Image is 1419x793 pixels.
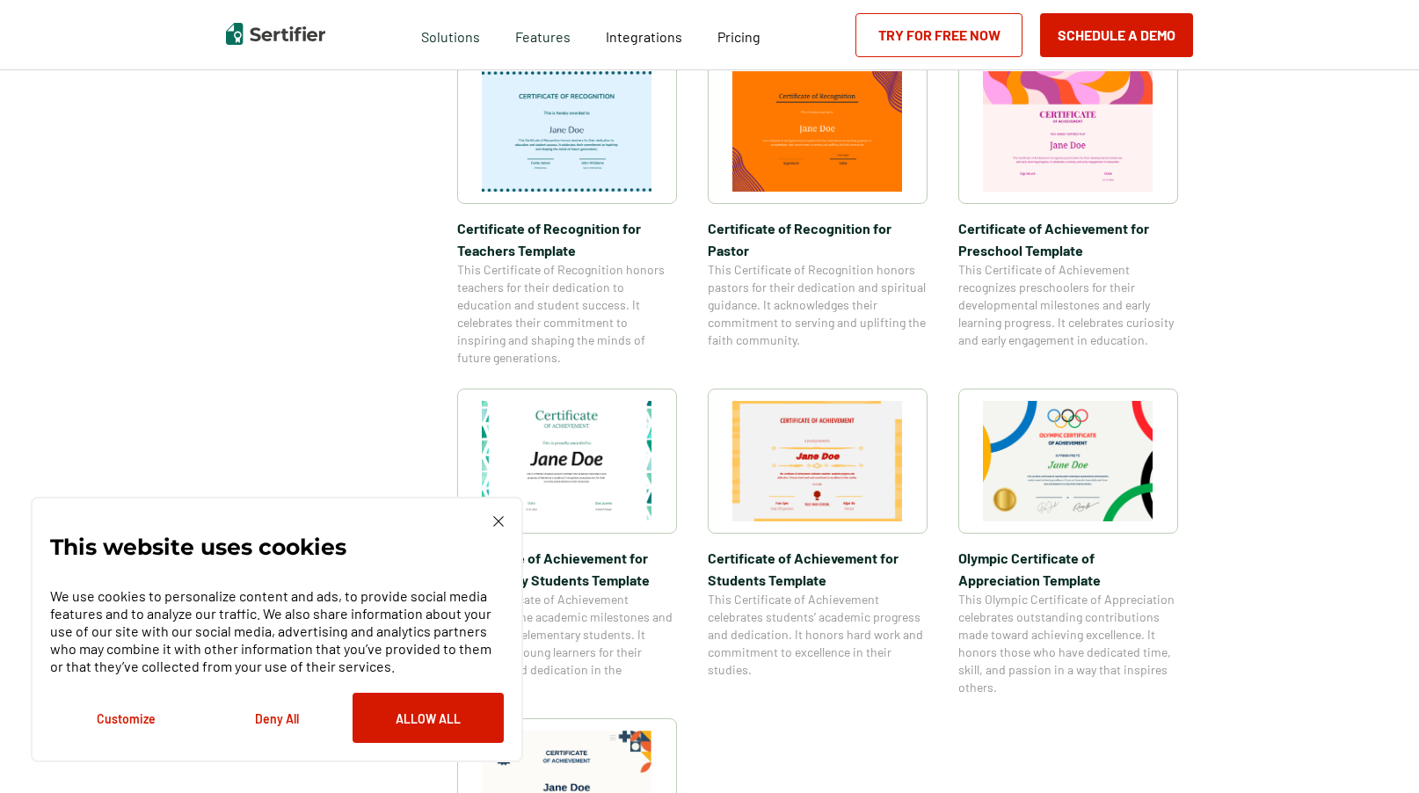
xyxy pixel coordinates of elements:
img: Olympic Certificate of Appreciation​ Template [983,401,1153,521]
span: Integrations [606,28,682,45]
span: This Certificate of Achievement recognizes preschoolers for their developmental milestones and ea... [958,261,1178,349]
span: This Certificate of Recognition honors teachers for their dedication to education and student suc... [457,261,677,367]
span: Certificate of Achievement for Students Template [708,547,928,591]
span: Certificate of Achievement for Elementary Students Template [457,547,677,591]
p: This website uses cookies [50,538,346,556]
span: Pricing [717,28,760,45]
a: Certificate of Achievement for Students TemplateCertificate of Achievement for Students TemplateT... [708,389,928,696]
button: Schedule a Demo [1040,13,1193,57]
img: Certificate of Recognition for Teachers Template [482,71,652,192]
span: Features [515,24,571,46]
img: Certificate of Recognition for Pastor [732,71,903,192]
span: Certificate of Recognition for Pastor [708,217,928,261]
img: Certificate of Achievement for Elementary Students Template [482,401,652,521]
span: This Certificate of Achievement celebrates students’ academic progress and dedication. It honors ... [708,591,928,679]
button: Deny All [201,693,353,743]
iframe: Chat Widget [1331,709,1419,793]
a: Certificate of Achievement for Preschool TemplateCertificate of Achievement for Preschool Templat... [958,59,1178,367]
a: Certificate of Recognition for PastorCertificate of Recognition for PastorThis Certificate of Rec... [708,59,928,367]
a: Pricing [717,24,760,46]
span: Certificate of Recognition for Teachers Template [457,217,677,261]
img: Sertifier | Digital Credentialing Platform [226,23,325,45]
a: Certificate of Achievement for Elementary Students TemplateCertificate of Achievement for Element... [457,389,677,696]
span: Solutions [421,24,480,46]
span: This Certificate of Achievement celebrates the academic milestones and progress of elementary stu... [457,591,677,696]
span: Certificate of Achievement for Preschool Template [958,217,1178,261]
p: We use cookies to personalize content and ads, to provide social media features and to analyze ou... [50,587,504,675]
a: Integrations [606,24,682,46]
img: Certificate of Achievement for Preschool Template [983,71,1153,192]
span: This Certificate of Recognition honors pastors for their dedication and spiritual guidance. It ac... [708,261,928,349]
img: Cookie Popup Close [493,516,504,527]
a: Olympic Certificate of Appreciation​ TemplateOlympic Certificate of Appreciation​ TemplateThis Ol... [958,389,1178,696]
a: Certificate of Recognition for Teachers TemplateCertificate of Recognition for Teachers TemplateT... [457,59,677,367]
button: Customize [50,693,201,743]
span: This Olympic Certificate of Appreciation celebrates outstanding contributions made toward achievi... [958,591,1178,696]
a: Try for Free Now [855,13,1022,57]
img: Certificate of Achievement for Students Template [732,401,903,521]
span: Olympic Certificate of Appreciation​ Template [958,547,1178,591]
button: Allow All [353,693,504,743]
